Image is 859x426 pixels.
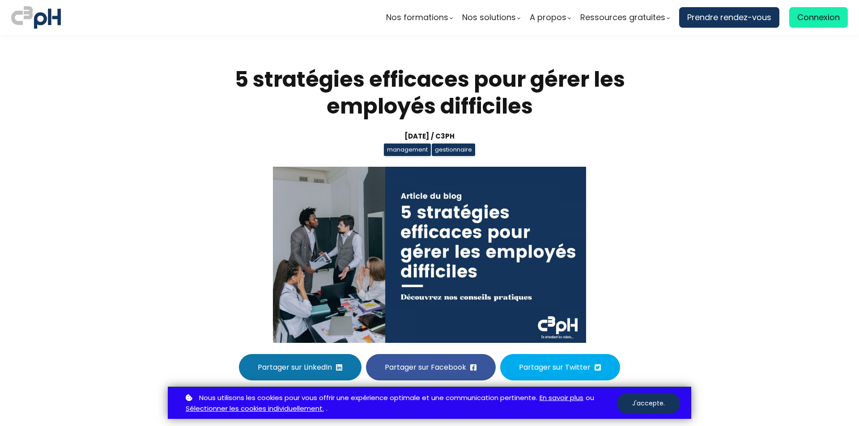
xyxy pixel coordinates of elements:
img: 3595b049661d3c5aed0cda0f2e23feda.jpeg [273,167,586,343]
span: Nos formations [386,11,448,24]
span: Ressources gratuites [580,11,665,24]
span: A propos [530,11,566,24]
span: Partager sur LinkedIn [258,362,332,373]
span: gestionnaire [432,143,475,156]
span: Partager sur Facebook [385,362,466,373]
a: Connexion [789,7,848,28]
button: Partager sur LinkedIn [239,354,361,380]
a: En savoir plus [540,392,583,404]
a: Sélectionner les cookies individuellement. [186,403,324,414]
span: Nos solutions [462,11,516,24]
a: Prendre rendez-vous [679,7,779,28]
span: Nous utilisons les cookies pour vous offrir une expérience optimale et une communication pertinente. [199,392,537,404]
button: J'accepte. [617,393,680,414]
span: Prendre rendez-vous [687,11,771,24]
span: Connexion [797,11,840,24]
span: Partager sur Twitter [519,362,591,373]
button: Partager sur Twitter [500,354,620,380]
p: ou . [183,392,617,415]
span: management [384,143,431,156]
button: Partager sur Facebook [366,354,496,380]
div: [DATE] / C3pH [221,131,638,141]
h1: 5 stratégies efficaces pour gérer les employés difficiles [221,66,638,120]
img: logo C3PH [11,4,61,30]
